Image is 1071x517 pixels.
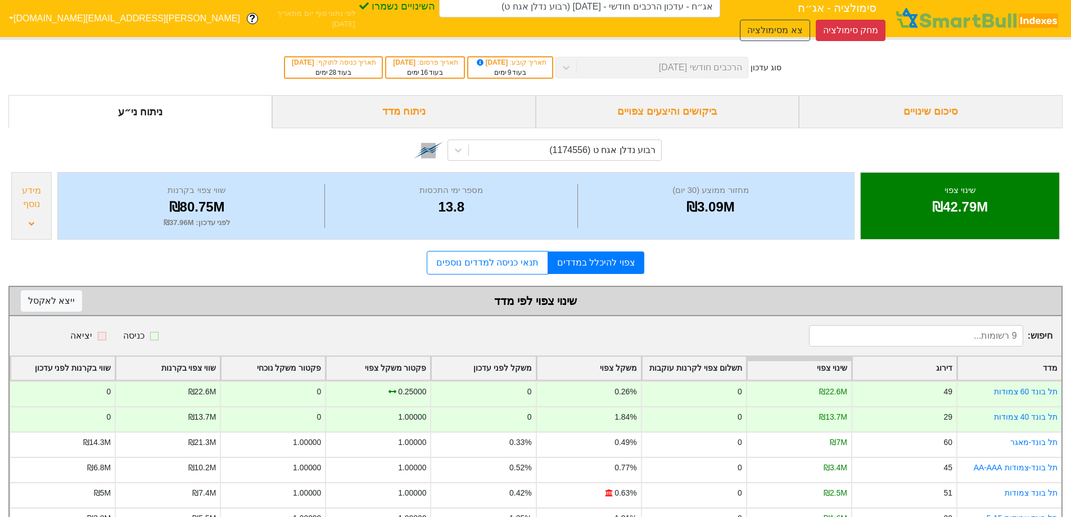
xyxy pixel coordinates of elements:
[398,437,426,448] div: 1.00000
[326,357,430,380] div: Toggle SortBy
[738,462,742,474] div: 0
[751,62,781,74] div: סוג עדכון
[265,8,355,30] span: לפי נתוני סוף יום מתאריך [DATE]
[509,437,531,448] div: 0.33%
[123,329,144,343] div: כניסה
[328,197,575,217] div: 13.8
[509,487,531,499] div: 0.42%
[431,357,535,380] div: Toggle SortBy
[398,411,426,423] div: 1.00000
[614,462,636,474] div: 0.77%
[943,411,952,423] div: 29
[614,487,636,499] div: 0.63%
[249,11,255,26] span: ?
[819,386,847,398] div: ₪22.6M
[536,95,799,128] div: ביקושים והיצעים צפויים
[291,68,376,78] div: בעוד ימים
[317,386,322,398] div: 0
[72,197,322,217] div: ₪80.75M
[1010,438,1058,447] a: תל בונד-מאגר
[830,437,847,448] div: ₪7M
[614,437,636,448] div: 0.49%
[824,487,847,499] div: ₪2.5M
[72,217,322,228] div: לפני עדכון : ₪37.96M
[852,357,956,380] div: Toggle SortBy
[816,20,885,41] button: מחק סימולציה
[974,463,1058,472] a: תל בונד-צמודות AA-AAA
[87,462,111,474] div: ₪6.8M
[328,184,575,197] div: מספר ימי התכסות
[799,95,1063,128] div: סיכום שינויים
[8,95,272,128] div: ניתוח ני״ע
[414,136,443,165] img: tase link
[548,251,644,274] a: צפוי להיכלל במדדים
[427,251,548,275] a: תנאי כניסה למדדים נוספים
[474,57,546,68] div: תאריך קובע :
[581,184,840,197] div: מחזור ממוצע (30 יום)
[747,357,851,380] div: Toggle SortBy
[738,411,742,423] div: 0
[221,357,325,380] div: Toggle SortBy
[537,357,641,380] div: Toggle SortBy
[398,487,426,499] div: 1.00000
[614,386,636,398] div: 0.26%
[614,411,636,423] div: 1.84%
[994,387,1058,396] a: תל בונד 60 צמודות
[549,143,656,157] div: רבוע נדלן אגח ט (1174556)
[329,69,336,77] span: 28
[21,290,82,312] button: ייצא לאקסל
[272,95,536,128] div: ניתוח מדד
[819,411,847,423] div: ₪13.7M
[106,386,111,398] div: 0
[291,57,376,68] div: תאריך כניסה לתוקף :
[581,197,840,217] div: ₪3.09M
[293,437,321,448] div: 1.00000
[527,411,532,423] div: 0
[398,386,426,398] div: 0.25000
[188,386,216,398] div: ₪22.6M
[83,437,111,448] div: ₪14.3M
[398,462,426,474] div: 1.00000
[957,357,1061,380] div: Toggle SortBy
[94,487,111,499] div: ₪5M
[392,57,458,68] div: תאריך פרסום :
[508,69,512,77] span: 9
[1005,488,1058,497] a: תל בונד צמודות
[994,412,1058,421] a: תל בונד 40 צמודות
[317,411,322,423] div: 0
[943,437,952,448] div: 60
[809,325,1052,347] span: חיפוש :
[106,411,111,423] div: 0
[188,437,216,448] div: ₪21.3M
[875,197,1045,217] div: ₪42.79M
[11,357,115,380] div: Toggle SortBy
[192,487,216,499] div: ₪7.4M
[188,411,216,423] div: ₪13.7M
[943,386,952,398] div: 49
[943,487,952,499] div: 51
[474,68,546,78] div: בעוד ימים
[293,487,321,499] div: 1.00000
[642,357,746,380] div: Toggle SortBy
[21,293,1050,309] div: שינוי צפוי לפי מדד
[894,7,1062,30] img: SmartBull
[292,59,316,66] span: [DATE]
[875,184,1045,197] div: שינוי צפוי
[15,184,48,211] div: מידע נוסף
[527,386,532,398] div: 0
[740,20,810,41] button: צא מסימולציה
[738,386,742,398] div: 0
[809,325,1023,347] input: 9 רשומות...
[421,69,428,77] span: 16
[738,437,742,448] div: 0
[393,59,417,66] span: [DATE]
[293,462,321,474] div: 1.00000
[188,462,216,474] div: ₪10.2M
[116,357,220,380] div: Toggle SortBy
[824,462,847,474] div: ₪3.4M
[72,184,322,197] div: שווי צפוי בקרנות
[509,462,531,474] div: 0.52%
[70,329,92,343] div: יציאה
[475,59,510,66] span: [DATE]
[738,487,742,499] div: 0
